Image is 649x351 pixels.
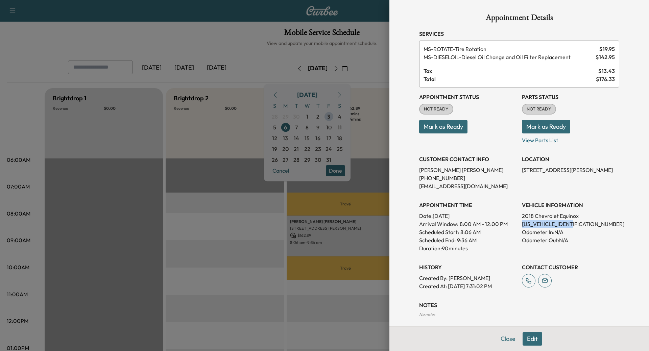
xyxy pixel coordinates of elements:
[522,263,619,271] h3: CONTACT CUSTOMER
[522,212,619,220] p: 2018 Chevrolet Equinox
[522,236,619,244] p: Odometer Out: N/A
[522,166,619,174] p: [STREET_ADDRESS][PERSON_NAME]
[598,67,615,75] span: $ 13.43
[522,201,619,209] h3: VEHICLE INFORMATION
[419,93,516,101] h3: Appointment Status
[457,236,477,244] p: 9:36 AM
[522,120,570,133] button: Mark as Ready
[419,14,619,24] h1: Appointment Details
[523,332,542,346] button: Edit
[419,220,516,228] p: Arrival Window:
[420,106,453,112] span: NOT READY
[522,155,619,163] h3: LOCATION
[419,244,516,252] p: Duration: 90 minutes
[424,45,597,53] span: Tire Rotation
[419,212,516,220] p: Date: [DATE]
[419,274,516,282] p: Created By : [PERSON_NAME]
[419,182,516,190] p: [EMAIL_ADDRESS][DOMAIN_NAME]
[419,201,516,209] h3: APPOINTMENT TIME
[419,174,516,182] p: [PHONE_NUMBER]
[496,332,520,346] button: Close
[522,133,619,144] p: View Parts List
[460,220,508,228] span: 8:00 AM - 12:00 PM
[522,93,619,101] h3: Parts Status
[596,75,615,83] span: $ 176.33
[522,228,619,236] p: Odometer In: N/A
[419,282,516,290] p: Created At : [DATE] 7:31:02 PM
[419,312,619,317] div: No notes
[424,53,593,61] span: Diesel Oil Change and Oil Filter Replacement
[424,67,598,75] span: Tax
[419,155,516,163] h3: CUSTOMER CONTACT INFO
[523,106,555,112] span: NOT READY
[419,228,459,236] p: Scheduled Start:
[419,166,516,174] p: [PERSON_NAME] [PERSON_NAME]
[522,220,619,228] p: [US_VEHICLE_IDENTIFICATION_NUMBER]
[460,228,481,236] p: 8:06 AM
[599,45,615,53] span: $ 19.95
[419,120,467,133] button: Mark as Ready
[596,53,615,61] span: $ 142.95
[419,30,619,38] h3: Services
[424,75,596,83] span: Total
[419,236,456,244] p: Scheduled End:
[419,301,619,309] h3: NOTES
[419,263,516,271] h3: History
